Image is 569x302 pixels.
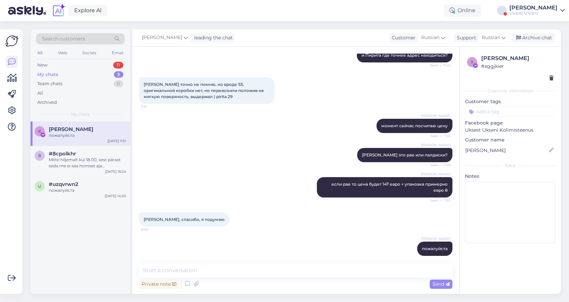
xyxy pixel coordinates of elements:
p: Facebook page [465,119,555,127]
div: Customer [389,34,415,41]
span: 8 [38,153,41,158]
span: Seen ✓ 7:56 [425,133,450,138]
div: Online [444,4,481,17]
div: Support [454,34,476,41]
div: Archived [37,99,57,106]
span: Kirill Sevtsenko [49,126,93,132]
span: Seen ✓ 7:58 [425,163,450,168]
span: u [38,184,41,189]
span: #8cpolkhr [49,151,76,157]
span: Russian [482,34,500,41]
span: Send [432,281,450,287]
span: [PERSON_NAME] [421,143,450,148]
span: [PERSON_NAME] [421,172,450,177]
div: Private note [139,280,179,289]
span: My chats [71,111,89,117]
div: 3 [114,71,123,78]
div: # xggjkier [481,62,553,70]
p: Notes [465,173,555,180]
div: Archive chat [512,33,555,42]
img: Askly Logo [5,35,18,48]
p: Uksest Ukseni Kolimisteenus [465,127,555,134]
div: All [36,49,44,57]
span: и Пирита где точнее адрес находиться? [362,53,448,58]
div: Mitte hiljemalt kui 18.00, sest pärast seda me ei saa homset aja garanteerida [49,157,126,169]
div: Team chats [37,80,62,87]
span: Seen ✓ 7:46 [425,63,450,68]
div: 11 [113,62,123,69]
span: [PERSON_NAME] [142,34,182,41]
span: [PERSON_NAME] [421,236,450,241]
span: Russian [421,34,440,41]
a: Explore AI [68,5,107,16]
span: [PERSON_NAME] [421,113,450,118]
span: K [38,129,41,134]
span: момент сейчас посчитаю цену [381,123,448,128]
div: пожалуйста [49,187,126,193]
span: 8:00 [141,227,166,232]
a: [PERSON_NAME]Uksest Ukseni [509,5,565,16]
img: explore-ai [52,3,66,18]
input: Add a tag [465,107,555,117]
div: [PERSON_NAME] [509,5,557,11]
div: leading the chat [191,34,233,41]
span: x [471,59,473,64]
div: пожалуйста [49,132,126,138]
span: #uzqvrwn2 [49,181,78,187]
p: Customer name [465,136,555,144]
p: Customer tags [465,98,555,105]
span: Seen ✓ 7:59 [425,198,450,203]
div: [DATE] 14:05 [105,193,126,199]
div: New [37,62,47,69]
span: Seen ✓ 8:01 [425,256,450,261]
div: Socials [81,49,98,57]
span: [PERSON_NAME] это рае или палдиски? [362,152,448,157]
span: пожалуйста [422,246,448,251]
div: Email [110,49,125,57]
span: 7:51 [141,104,166,109]
span: [PERSON_NAME] точно не помню, но вроде 55, оригинальной коробки нет, но перевозили положив на мяг... [144,82,265,99]
div: Uksest Ukseni [509,11,557,16]
div: All [37,90,43,97]
div: Extra [465,163,555,169]
div: 0 [114,80,123,87]
span: если рае то цена будет 147 евро + упаковка примерно евро 8 [331,182,449,193]
div: [PERSON_NAME] [481,54,553,62]
div: Web [57,49,68,57]
div: [DATE] 16:24 [105,169,126,174]
div: My chats [37,71,58,78]
input: Add name [465,147,548,154]
div: Customer information [465,88,555,94]
span: [PERSON_NAME], спасибо, я подумаю [144,217,225,222]
div: [DATE] 7:51 [107,138,126,144]
span: Search customers [42,35,85,42]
